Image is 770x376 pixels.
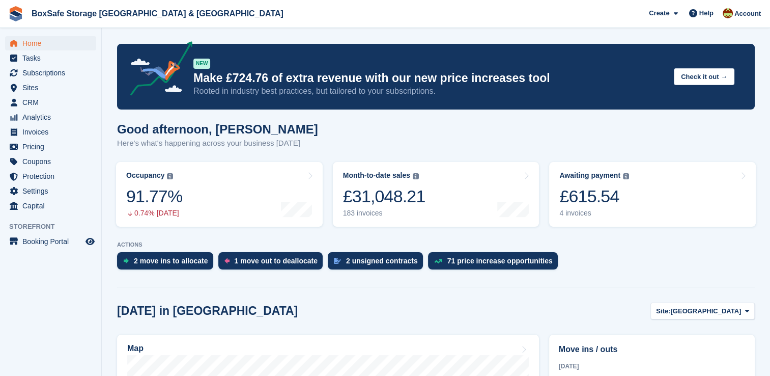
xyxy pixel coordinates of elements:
span: Booking Portal [22,234,83,249]
span: Pricing [22,140,83,154]
span: Subscriptions [22,66,83,80]
h1: Good afternoon, [PERSON_NAME] [117,122,318,136]
a: 2 unsigned contracts [328,252,428,275]
div: NEW [193,59,210,69]
button: Site: [GEOGRAPHIC_DATA] [650,303,755,319]
h2: Map [127,344,144,353]
a: menu [5,125,96,139]
img: icon-info-grey-7440780725fd019a000dd9b08b2336e03edf1995a4989e88bcd33f0948082b44.svg [167,173,173,179]
a: Preview store [84,235,96,248]
img: price_increase_opportunities-93ffe204e8149a01c8c9dc8f82e8f89637d9d84a8eef4429ea346261dce0b2c0.svg [434,259,442,263]
a: 71 price increase opportunities [428,252,563,275]
span: Coupons [22,154,83,169]
p: Here's what's happening across your business [DATE] [117,138,318,149]
img: icon-info-grey-7440780725fd019a000dd9b08b2336e03edf1995a4989e88bcd33f0948082b44.svg [623,173,629,179]
div: £615.54 [559,186,629,207]
a: menu [5,66,96,80]
button: Check it out → [674,68,734,85]
span: Account [734,9,761,19]
span: Analytics [22,110,83,124]
span: Protection [22,169,83,183]
span: Settings [22,184,83,198]
span: [GEOGRAPHIC_DATA] [670,306,741,316]
div: 2 move ins to allocate [134,257,208,265]
div: Occupancy [126,171,164,180]
img: move_ins_to_allocate_icon-fdf77a2bb77ea45bf5b3d319d69a93e2d87916cf1d5bf7949dd705db3b84f3ca.svg [123,258,129,264]
img: move_outs_to_deallocate_icon-f764333ba52eb49d3ac5e1228854f67142a1ed5810a6f6cc68b1a99e826820c5.svg [224,258,230,264]
a: 1 move out to deallocate [218,252,328,275]
p: ACTIONS [117,241,755,248]
span: Capital [22,199,83,213]
a: 2 move ins to allocate [117,252,218,275]
a: menu [5,169,96,183]
div: 0.74% [DATE] [126,209,182,218]
div: 2 unsigned contracts [346,257,418,265]
div: 71 price increase opportunities [447,257,553,265]
a: menu [5,234,96,249]
p: Rooted in industry best practices, but tailored to your subscriptions. [193,86,666,97]
a: menu [5,199,96,213]
div: Awaiting payment [559,171,620,180]
p: Make £724.76 of extra revenue with our new price increases tool [193,71,666,86]
a: menu [5,110,96,124]
h2: Move ins / outs [559,343,745,356]
a: Month-to-date sales £31,048.21 183 invoices [333,162,539,227]
span: Invoices [22,125,83,139]
img: contract_signature_icon-13c848040528278c33f63329250d36e43548de30e8caae1d1a13099fd9432cc5.svg [334,258,341,264]
span: Tasks [22,51,83,65]
a: Awaiting payment £615.54 4 invoices [549,162,756,227]
div: [DATE] [559,362,745,371]
div: 91.77% [126,186,182,207]
span: CRM [22,95,83,110]
img: price-adjustments-announcement-icon-8257ccfd72463d97f412b2fc003d46551f7dbcb40ab6d574587a9cd5c0d94... [122,41,193,99]
span: Site: [656,306,670,316]
img: stora-icon-8386f47178a22dfd0bd8f6a31ec36ba5ce8667c1dd55bd0f319d3a0aa187defe.svg [8,6,23,21]
a: Occupancy 91.77% 0.74% [DATE] [116,162,323,227]
span: Help [699,8,714,18]
span: Create [649,8,669,18]
a: menu [5,154,96,169]
div: Month-to-date sales [343,171,410,180]
span: Storefront [9,222,101,232]
div: £31,048.21 [343,186,425,207]
a: menu [5,51,96,65]
a: menu [5,140,96,154]
div: 4 invoices [559,209,629,218]
a: menu [5,36,96,50]
span: Home [22,36,83,50]
a: BoxSafe Storage [GEOGRAPHIC_DATA] & [GEOGRAPHIC_DATA] [27,5,288,22]
div: 1 move out to deallocate [235,257,318,265]
img: Kim [723,8,733,18]
a: menu [5,95,96,110]
h2: [DATE] in [GEOGRAPHIC_DATA] [117,304,298,318]
div: 183 invoices [343,209,425,218]
a: menu [5,184,96,198]
a: menu [5,80,96,95]
img: icon-info-grey-7440780725fd019a000dd9b08b2336e03edf1995a4989e88bcd33f0948082b44.svg [413,173,419,179]
span: Sites [22,80,83,95]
